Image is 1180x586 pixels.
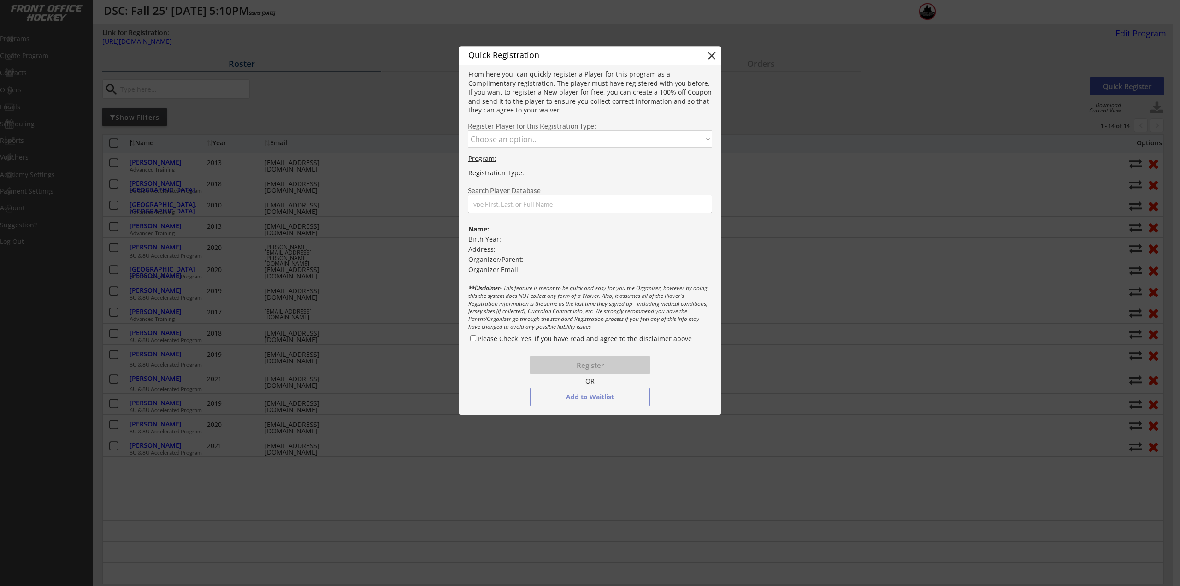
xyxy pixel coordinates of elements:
div: Birth Year: [459,235,721,244]
button: Add to Waitlist [530,388,650,406]
div: Quick Registration [459,47,659,64]
div: Name: [459,225,720,234]
div: Register Player for this Registration Type: [468,123,712,130]
div: From here you can quickly register a Player for this program as a Complimentary registration. The... [459,70,721,116]
div: Organizer Email: [459,265,721,274]
div: OR [579,377,600,386]
div: Address: [459,245,721,254]
strong: **Disclaimer [468,284,500,292]
div: - This feature is meant to be quick and easy for you the Organizer, however by doing this the sys... [459,284,721,332]
u: Program: [468,154,496,163]
div: Organizer/Parent: [459,255,720,264]
label: Please Check 'Yes' if you have read and agree to the disclaimer above [478,334,692,343]
u: Registration Type: [468,168,524,177]
input: Type First, Last, or Full Name [468,195,712,213]
button: close [705,49,719,63]
div: Search Player Database [468,187,712,194]
button: Register [530,356,650,374]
